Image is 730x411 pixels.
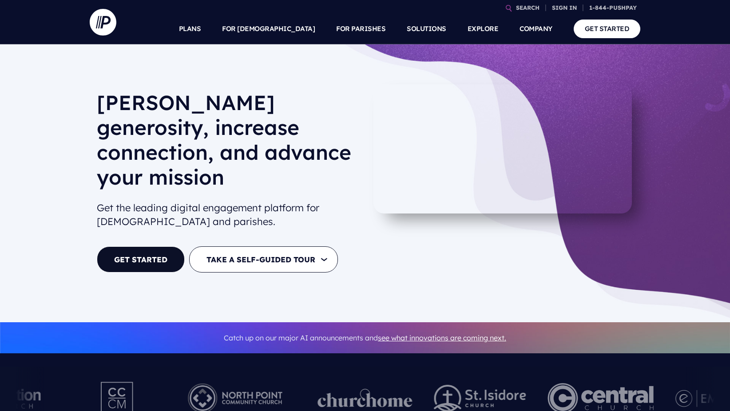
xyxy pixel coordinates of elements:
a: GET STARTED [97,246,185,273]
a: see what innovations are coming next. [378,333,506,342]
a: SOLUTIONS [407,13,446,44]
img: pp_logos_1 [317,389,413,407]
button: TAKE A SELF-GUIDED TOUR [189,246,338,273]
a: FOR [DEMOGRAPHIC_DATA] [222,13,315,44]
a: PLANS [179,13,201,44]
a: COMPANY [520,13,552,44]
a: GET STARTED [574,20,641,38]
a: FOR PARISHES [336,13,385,44]
h2: Get the leading digital engagement platform for [DEMOGRAPHIC_DATA] and parishes. [97,198,358,232]
h1: [PERSON_NAME] generosity, increase connection, and advance your mission [97,90,358,197]
p: Catch up on our major AI announcements and [97,328,633,348]
a: EXPLORE [468,13,499,44]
